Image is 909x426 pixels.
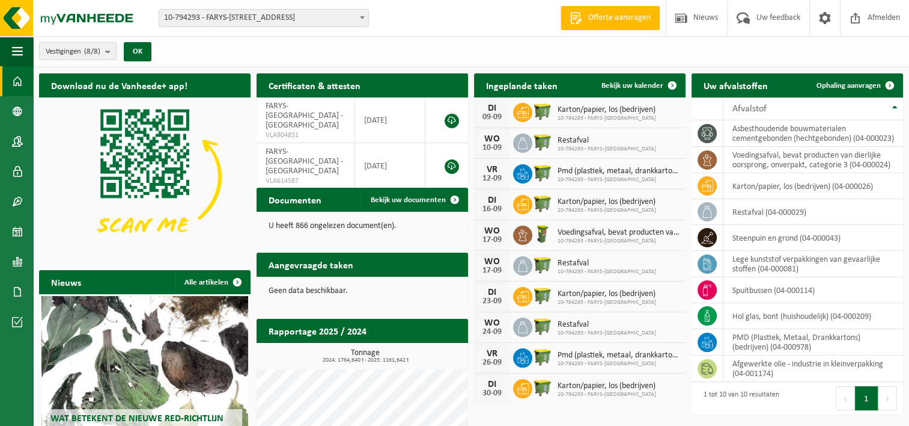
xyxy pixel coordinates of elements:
[558,167,679,176] span: Pmd (plastiek, metaal, drankkartons) (bedrijven)
[561,6,660,30] a: Offerte aanvragen
[558,176,679,184] span: 10-794293 - FARYS-[GEOGRAPHIC_DATA]
[558,115,656,122] span: 10-794293 - FARYS-[GEOGRAPHIC_DATA]
[558,136,656,146] span: Restafval
[558,289,656,299] span: Karton/papier, los (bedrijven)
[558,299,656,306] span: 10-794293 - FARYS-[GEOGRAPHIC_DATA]
[39,42,117,60] button: Vestigingen(8/8)
[698,385,779,412] div: 1 tot 10 van 10 resultaten
[355,97,425,143] td: [DATE]
[266,102,343,130] span: FARYS-[GEOGRAPHIC_DATA] - [GEOGRAPHIC_DATA]
[257,253,365,276] h2: Aangevraagde taken
[532,162,553,183] img: WB-1100-HPE-GN-50
[807,73,902,97] a: Ophaling aanvragen
[532,255,553,275] img: WB-1100-HPE-GN-50
[558,268,656,276] span: 10-794293 - FARYS-[GEOGRAPHIC_DATA]
[474,73,570,97] h2: Ingeplande taken
[558,238,679,245] span: 10-794293 - FARYS-[GEOGRAPHIC_DATA]
[355,143,425,189] td: [DATE]
[257,188,333,211] h2: Documenten
[558,381,656,391] span: Karton/papier, los (bedrijven)
[159,9,369,27] span: 10-794293 - FARYS-ASSE - 1730 ASSE, HUINEGEM 47
[592,73,684,97] a: Bekijk uw kalender
[480,174,504,183] div: 12-09
[723,251,903,277] td: lege kunststof verpakkingen van gevaarlijke stoffen (04-000081)
[159,10,368,26] span: 10-794293 - FARYS-ASSE - 1730 ASSE, HUINEGEM 47
[480,389,504,398] div: 30-09
[723,173,903,199] td: karton/papier, los (bedrijven) (04-000026)
[532,132,553,152] img: WB-1100-HPE-GN-50
[732,104,767,114] span: Afvalstof
[558,197,656,207] span: Karton/papier, los (bedrijven)
[480,134,504,144] div: WO
[723,303,903,329] td: hol glas, bont (huishoudelijk) (04-000209)
[532,316,553,336] img: WB-1100-HPE-GN-50
[532,193,553,214] img: WB-1100-HPE-GN-50
[585,12,654,24] span: Offerte aanvragen
[480,267,504,275] div: 17-09
[266,176,345,186] span: VLA614587
[480,196,504,205] div: DI
[692,73,780,97] h2: Uw afvalstoffen
[39,73,199,97] h2: Download nu de Vanheede+ app!
[723,277,903,303] td: spuitbussen (04-000114)
[532,101,553,122] img: WB-1100-HPE-GN-50
[266,131,345,140] span: VLA904831
[532,347,553,367] img: WB-1100-HPE-GN-50
[723,199,903,225] td: restafval (04-000029)
[558,259,656,268] span: Restafval
[558,330,656,337] span: 10-794293 - FARYS-[GEOGRAPHIC_DATA]
[532,224,553,244] img: WB-0060-HPE-GN-50
[124,42,151,61] button: OK
[878,386,897,410] button: Next
[558,360,679,368] span: 10-794293 - FARYS-[GEOGRAPHIC_DATA]
[723,329,903,356] td: PMD (Plastiek, Metaal, Drankkartons) (bedrijven) (04-000978)
[558,207,656,214] span: 10-794293 - FARYS-[GEOGRAPHIC_DATA]
[39,270,93,294] h2: Nieuws
[723,225,903,251] td: steenpuin en grond (04-000043)
[39,97,251,256] img: Download de VHEPlus App
[558,391,656,398] span: 10-794293 - FARYS-[GEOGRAPHIC_DATA]
[480,380,504,389] div: DI
[532,377,553,398] img: WB-1100-HPE-GN-50
[361,188,467,212] a: Bekijk uw documenten
[378,342,467,366] a: Bekijk rapportage
[175,270,249,294] a: Alle artikelen
[532,285,553,306] img: WB-1100-HPE-GN-50
[257,73,372,97] h2: Certificaten & attesten
[480,165,504,174] div: VR
[480,328,504,336] div: 24-09
[269,287,456,295] p: Geen data beschikbaar.
[480,297,504,306] div: 23-09
[263,357,468,363] span: 2024: 1764,640 t - 2025: 1161,642 t
[723,147,903,173] td: voedingsafval, bevat producten van dierlijke oorsprong, onverpakt, categorie 3 (04-000024)
[816,82,881,90] span: Ophaling aanvragen
[84,48,100,55] count: (8/8)
[558,105,656,115] span: Karton/papier, los (bedrijven)
[480,359,504,367] div: 26-09
[257,319,378,342] h2: Rapportage 2025 / 2024
[480,318,504,328] div: WO
[836,386,855,410] button: Previous
[723,356,903,382] td: afgewerkte olie - industrie in kleinverpakking (04-001174)
[480,113,504,122] div: 09-09
[480,205,504,214] div: 16-09
[601,82,663,90] span: Bekijk uw kalender
[480,226,504,236] div: WO
[480,257,504,267] div: WO
[480,236,504,244] div: 17-09
[480,288,504,297] div: DI
[263,349,468,363] h3: Tonnage
[371,196,446,204] span: Bekijk uw documenten
[480,103,504,113] div: DI
[266,147,343,176] span: FARYS-[GEOGRAPHIC_DATA] - [GEOGRAPHIC_DATA]
[269,222,456,230] p: U heeft 866 ongelezen document(en).
[480,144,504,152] div: 10-09
[480,349,504,359] div: VR
[558,228,679,238] span: Voedingsafval, bevat producten van dierlijke oorsprong, onverpakt, categorie 3
[558,320,656,330] span: Restafval
[855,386,878,410] button: 1
[46,43,100,61] span: Vestigingen
[558,146,656,153] span: 10-794293 - FARYS-[GEOGRAPHIC_DATA]
[723,120,903,147] td: asbesthoudende bouwmaterialen cementgebonden (hechtgebonden) (04-000023)
[558,351,679,360] span: Pmd (plastiek, metaal, drankkartons) (bedrijven)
